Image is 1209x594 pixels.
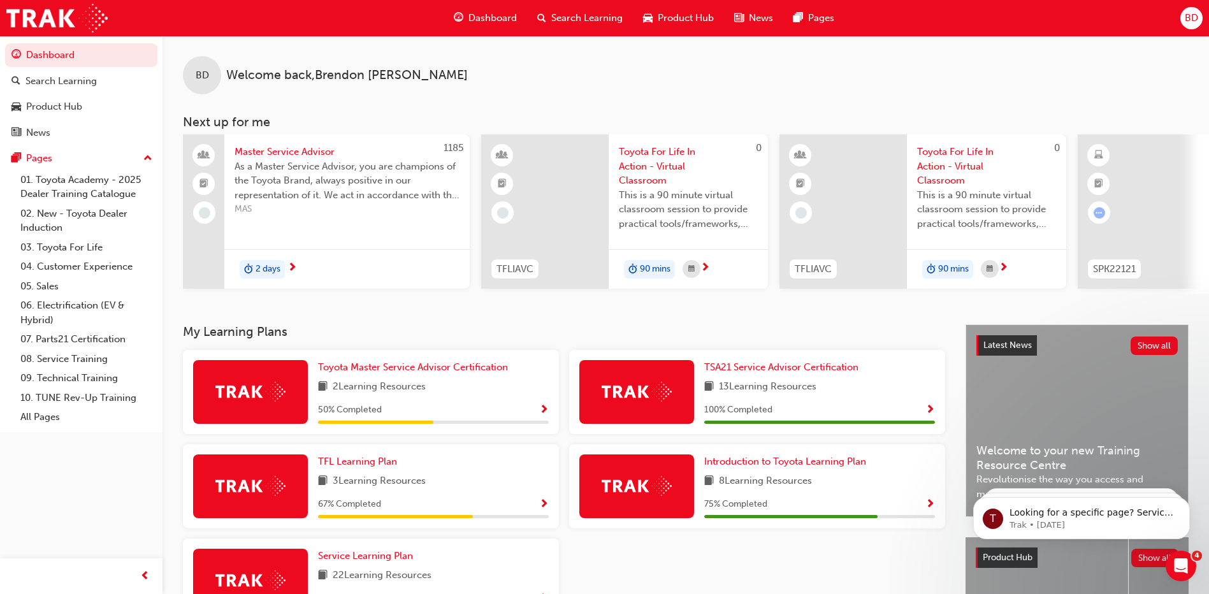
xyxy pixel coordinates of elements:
span: This is a 90 minute virtual classroom session to provide practical tools/frameworks, behaviours a... [619,188,758,231]
a: 09. Technical Training [15,368,157,388]
span: car-icon [11,101,21,113]
span: TSA21 Service Advisor Certification [704,361,858,373]
a: Service Learning Plan [318,549,418,563]
button: Pages [5,147,157,170]
a: 03. Toyota For Life [15,238,157,257]
span: Show Progress [925,499,935,511]
a: 10. TUNE Rev-Up Training [15,388,157,408]
button: Show all [1131,337,1178,355]
span: 2 Learning Resources [333,379,426,395]
button: Show Progress [925,402,935,418]
span: booktick-icon [796,176,805,192]
a: 02. New - Toyota Dealer Induction [15,204,157,238]
span: 90 mins [938,262,969,277]
span: people-icon [199,147,208,164]
a: Product Hub [5,95,157,119]
span: prev-icon [140,569,150,584]
a: news-iconNews [724,5,783,31]
span: 0 [1054,142,1060,154]
a: News [5,121,157,145]
span: Search Learning [551,11,623,25]
span: Latest News [983,340,1032,351]
span: Show Progress [539,499,549,511]
a: 1185Master Service AdvisorAs a Master Service Advisor, you are champions of the Toyota Brand, alw... [183,134,470,289]
a: Latest NewsShow allWelcome to your new Training Resource CentreRevolutionise the way you access a... [966,324,1189,517]
span: 1185 [444,142,463,154]
span: next-icon [999,263,1008,274]
button: Show Progress [539,496,549,512]
span: 90 mins [640,262,670,277]
span: Dashboard [468,11,517,25]
div: Pages [26,151,52,166]
a: pages-iconPages [783,5,844,31]
span: booktick-icon [199,176,208,192]
a: 0TFLIAVCToyota For Life In Action - Virtual ClassroomThis is a 90 minute virtual classroom sessio... [481,134,768,289]
span: 22 Learning Resources [333,568,431,584]
a: Search Learning [5,69,157,93]
a: 08. Service Training [15,349,157,369]
span: learningRecordVerb_NONE-icon [497,207,509,219]
span: Welcome back , Brendon [PERSON_NAME] [226,68,468,83]
button: Show Progress [925,496,935,512]
span: news-icon [11,127,21,139]
img: Trak [215,570,286,590]
span: As a Master Service Advisor, you are champions of the Toyota Brand, always positive in our repres... [235,159,460,203]
img: Trak [215,476,286,496]
span: TFLIAVC [795,262,832,277]
span: guage-icon [454,10,463,26]
span: news-icon [734,10,744,26]
span: booktick-icon [498,176,507,192]
span: learningRecordVerb_NONE-icon [199,207,210,219]
span: 8 Learning Resources [719,474,812,489]
span: book-icon [318,474,328,489]
span: Toyota For Life In Action - Virtual Classroom [917,145,1056,188]
span: News [749,11,773,25]
span: learningResourceType_INSTRUCTOR_LED-icon [498,147,507,164]
span: 75 % Completed [704,497,767,512]
span: 0 [756,142,762,154]
span: MAS [235,202,460,217]
span: book-icon [704,474,714,489]
span: book-icon [318,379,328,395]
span: guage-icon [11,50,21,61]
a: TSA21 Service Advisor Certification [704,360,864,375]
img: Trak [6,4,108,33]
span: next-icon [700,263,710,274]
iframe: Intercom live chat [1166,551,1196,581]
a: All Pages [15,407,157,427]
span: duration-icon [244,261,253,278]
span: Toyota Master Service Advisor Certification [318,361,508,373]
span: next-icon [287,263,297,274]
div: Search Learning [25,74,97,89]
img: Trak [215,382,286,402]
a: car-iconProduct Hub [633,5,724,31]
span: duration-icon [628,261,637,278]
a: Toyota Master Service Advisor Certification [318,360,513,375]
h3: Next up for me [163,115,1209,129]
span: book-icon [704,379,714,395]
span: Product Hub [658,11,714,25]
img: Trak [602,476,672,496]
span: calendar-icon [688,261,695,277]
iframe: Intercom notifications message [954,470,1209,560]
span: search-icon [11,76,20,87]
a: TFL Learning Plan [318,454,402,469]
a: 07. Parts21 Certification [15,330,157,349]
a: Introduction to Toyota Learning Plan [704,454,871,469]
span: Pages [808,11,834,25]
span: SPK22121 [1093,262,1136,277]
button: BD [1180,7,1203,29]
span: BD [1185,11,1198,25]
a: search-iconSearch Learning [527,5,633,31]
span: calendar-icon [987,261,993,277]
span: 100 % Completed [704,403,772,417]
span: book-icon [318,568,328,584]
span: learningRecordVerb_NONE-icon [795,207,807,219]
div: News [26,126,50,140]
span: 13 Learning Resources [719,379,816,395]
span: car-icon [643,10,653,26]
